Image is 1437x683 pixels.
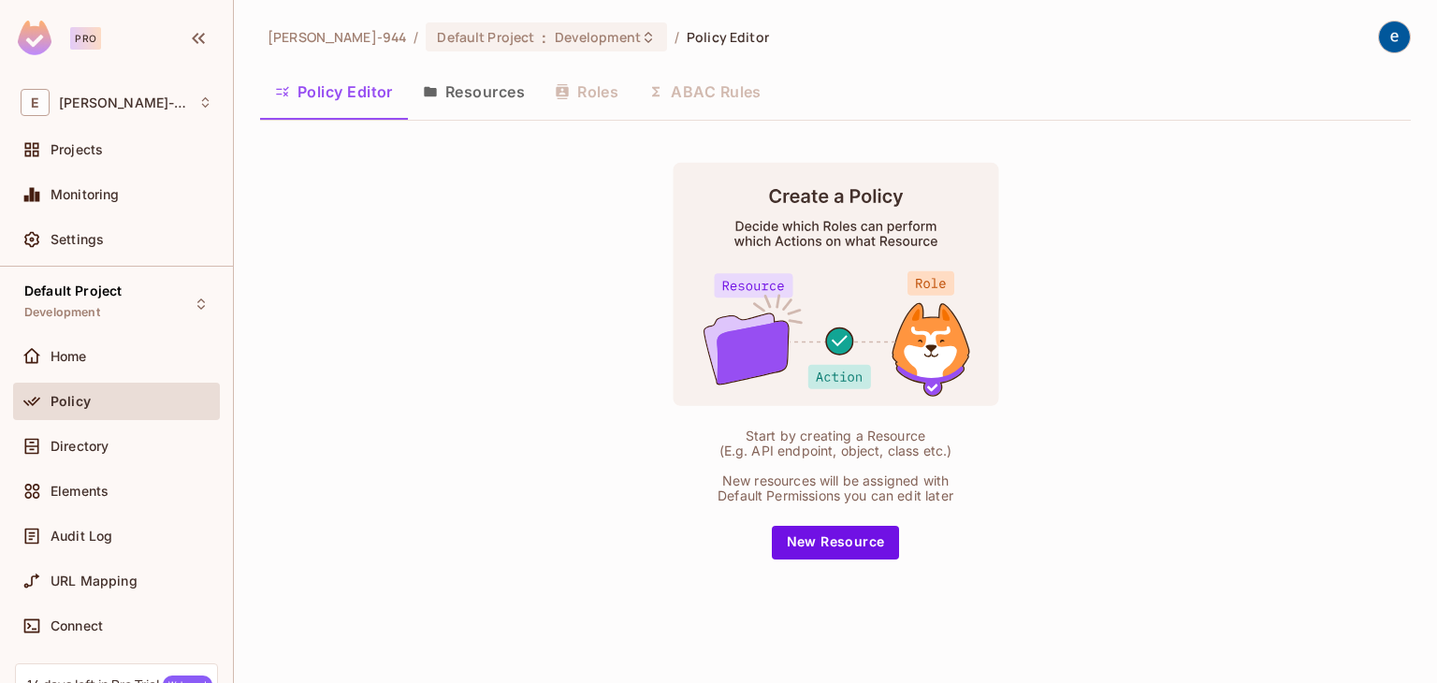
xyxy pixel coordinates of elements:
img: SReyMgAAAABJRU5ErkJggg== [18,21,51,55]
span: Workspace: ezhil-944 [59,95,189,110]
span: Audit Log [51,529,112,544]
span: : [541,30,547,45]
span: the active workspace [268,28,406,46]
li: / [675,28,679,46]
div: Start by creating a Resource (E.g. API endpoint, object, class etc.) [709,429,962,458]
div: New resources will be assigned with Default Permissions you can edit later [709,473,962,503]
img: ezhil arumugam [1379,22,1410,52]
span: Default Project [24,283,122,298]
li: / [414,28,418,46]
span: Policy Editor [687,28,769,46]
div: Pro [70,27,101,50]
span: Home [51,349,87,364]
span: URL Mapping [51,574,138,589]
span: Development [555,28,641,46]
span: Connect [51,618,103,633]
span: Settings [51,232,104,247]
button: Resources [408,68,540,115]
button: Policy Editor [260,68,408,115]
span: Directory [51,439,109,454]
span: E [21,89,50,116]
span: Policy [51,394,91,409]
button: New Resource [772,526,900,559]
span: Elements [51,484,109,499]
span: Development [24,305,100,320]
span: Projects [51,142,103,157]
span: Monitoring [51,187,120,202]
span: Default Project [437,28,534,46]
